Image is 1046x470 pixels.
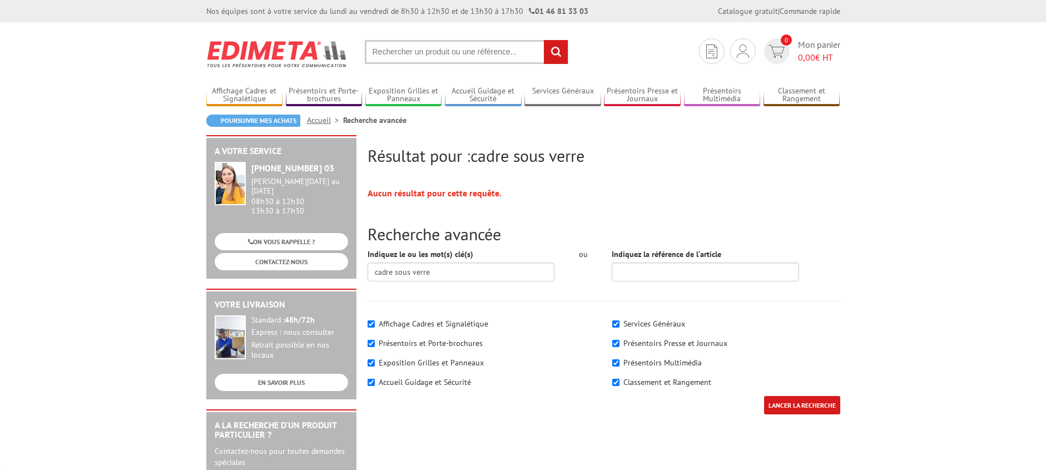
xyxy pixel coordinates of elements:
div: Standard : [251,315,348,325]
label: Accueil Guidage et Sécurité [379,377,471,387]
a: Catalogue gratuit [718,6,778,16]
input: Accueil Guidage et Sécurité [368,379,375,386]
label: Affichage Cadres et Signalétique [379,319,488,329]
input: Présentoirs et Porte-brochures [368,340,375,347]
a: Affichage Cadres et Signalétique [206,86,283,105]
a: Présentoirs Multimédia [684,86,761,105]
input: Rechercher un produit ou une référence... [365,40,568,64]
a: Poursuivre mes achats [206,115,300,127]
img: devis rapide [769,45,785,58]
a: Commande rapide [780,6,840,16]
h2: Recherche avancée [368,225,840,243]
input: rechercher [544,40,568,64]
div: | [718,6,840,17]
div: [PERSON_NAME][DATE] au [DATE] [251,177,348,196]
strong: [PHONE_NUMBER] 03 [251,162,334,174]
a: Accueil Guidage et Sécurité [445,86,522,105]
span: 0 [781,34,792,46]
h2: Résultat pour : [368,146,840,165]
strong: Aucun résultat pour cette requête. [368,187,502,199]
label: Services Généraux [623,319,685,329]
img: Edimeta [206,33,348,75]
label: Présentoirs et Porte-brochures [379,338,483,348]
a: Accueil [307,115,343,125]
a: devis rapide 0 Mon panier 0,00€ HT [761,38,840,64]
label: Indiquez la référence de l'article [612,249,721,260]
div: Nos équipes sont à votre service du lundi au vendredi de 8h30 à 12h30 et de 13h30 à 17h30 [206,6,588,17]
div: ou [571,249,595,260]
li: Recherche avancée [343,115,406,126]
input: Classement et Rangement [612,379,619,386]
label: Indiquez le ou les mot(s) clé(s) [368,249,473,260]
a: Exposition Grilles et Panneaux [365,86,442,105]
a: ON VOUS RAPPELLE ? [215,233,348,250]
input: Présentoirs Multimédia [612,359,619,367]
input: Présentoirs Presse et Journaux [612,340,619,347]
div: Retrait possible en nos locaux [251,340,348,360]
img: widget-livraison.jpg [215,315,246,359]
span: cadre sous verre [470,145,584,166]
div: 08h30 à 12h30 13h30 à 17h30 [251,177,348,215]
a: Présentoirs Presse et Journaux [604,86,681,105]
p: Contactez-nous pour toutes demandes spéciales [215,446,348,468]
label: Présentoirs Multimédia [623,358,702,368]
span: 0,00 [798,52,815,63]
input: Exposition Grilles et Panneaux [368,359,375,367]
span: € HT [798,51,840,64]
label: Exposition Grilles et Panneaux [379,358,484,368]
div: Express : nous consulter [251,328,348,338]
input: Affichage Cadres et Signalétique [368,320,375,328]
strong: 01 46 81 33 03 [529,6,588,16]
img: widget-service.jpg [215,162,246,205]
img: devis rapide [706,44,717,58]
h2: A votre service [215,146,348,156]
a: Présentoirs et Porte-brochures [286,86,363,105]
h2: Votre livraison [215,300,348,310]
h2: A la recherche d'un produit particulier ? [215,420,348,440]
label: Présentoirs Presse et Journaux [623,338,727,348]
strong: 48h/72h [285,315,315,325]
input: LANCER LA RECHERCHE [764,396,840,414]
a: Classement et Rangement [764,86,840,105]
input: Services Généraux [612,320,619,328]
a: CONTACTEZ-NOUS [215,253,348,270]
a: Services Généraux [524,86,601,105]
span: Mon panier [798,38,840,64]
img: devis rapide [737,44,749,58]
a: EN SAVOIR PLUS [215,374,348,391]
label: Classement et Rangement [623,377,711,387]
